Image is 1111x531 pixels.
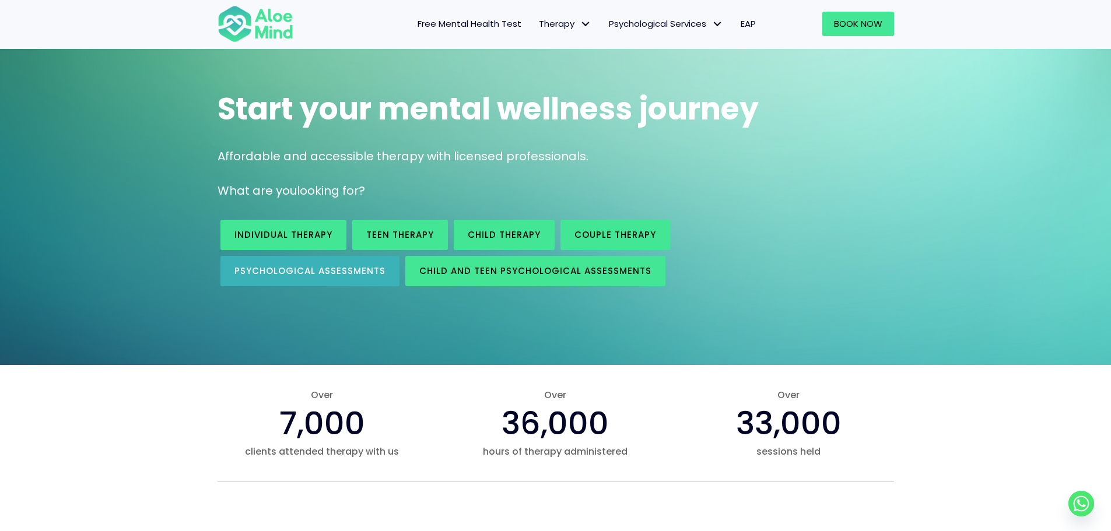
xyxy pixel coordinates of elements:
nav: Menu [309,12,765,36]
span: 33,000 [736,401,842,445]
span: Therapy [539,17,591,30]
span: Psychological assessments [234,265,385,277]
span: Over [450,388,660,402]
a: EAP [732,12,765,36]
span: Book Now [834,17,882,30]
a: Couple therapy [560,220,670,250]
img: Aloe mind Logo [218,5,293,43]
span: sessions held [684,445,893,458]
span: Therapy: submenu [577,16,594,33]
span: clients attended therapy with us [218,445,427,458]
span: Over [218,388,427,402]
a: Teen Therapy [352,220,448,250]
a: Whatsapp [1068,491,1094,516]
span: Over [684,388,893,402]
a: Child and Teen Psychological assessments [405,256,665,286]
a: Psychological assessments [220,256,399,286]
span: hours of therapy administered [450,445,660,458]
span: EAP [741,17,756,30]
span: Couple therapy [574,228,656,241]
span: Individual therapy [234,228,332,241]
span: looking for? [297,182,365,199]
span: Psychological Services: submenu [709,16,726,33]
span: Start your mental wellness journey [218,87,759,130]
a: TherapyTherapy: submenu [530,12,600,36]
a: Individual therapy [220,220,346,250]
span: 36,000 [502,401,609,445]
span: Teen Therapy [366,228,434,241]
span: Free Mental Health Test [418,17,521,30]
span: What are you [218,182,297,199]
p: Affordable and accessible therapy with licensed professionals. [218,148,894,165]
span: Child and Teen Psychological assessments [419,265,651,277]
a: Psychological ServicesPsychological Services: submenu [600,12,732,36]
a: Free Mental Health Test [409,12,530,36]
span: Child Therapy [468,228,541,241]
span: Psychological Services [609,17,723,30]
span: 7,000 [279,401,365,445]
a: Child Therapy [454,220,555,250]
a: Book Now [822,12,894,36]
